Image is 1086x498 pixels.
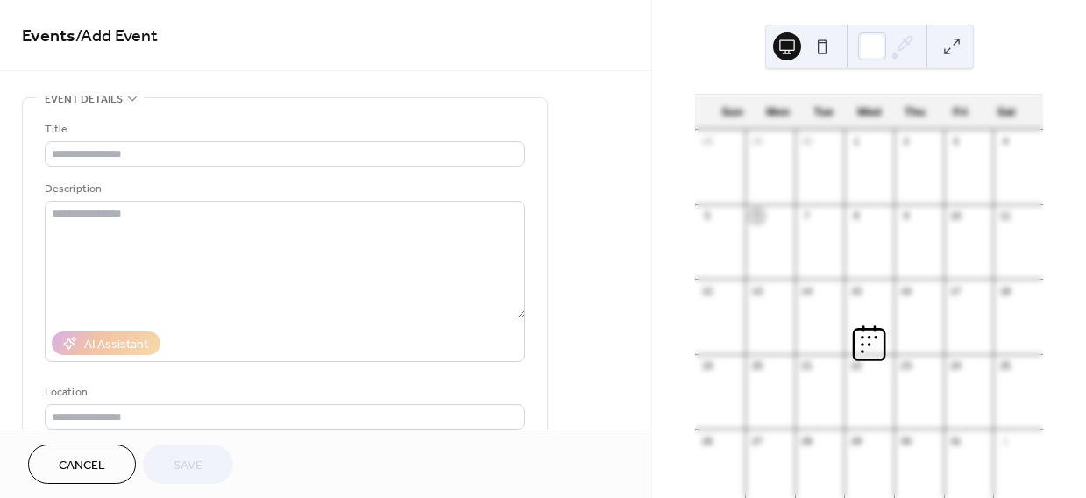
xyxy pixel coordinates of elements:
[998,284,1011,297] div: 18
[849,284,862,297] div: 15
[750,210,763,223] div: 6
[59,457,105,475] span: Cancel
[75,19,158,53] span: / Add Event
[700,210,713,223] div: 5
[709,95,755,130] div: Sun
[700,135,713,148] div: 28
[849,135,862,148] div: 1
[998,359,1011,373] div: 25
[998,210,1011,223] div: 11
[45,383,522,402] div: Location
[899,210,912,223] div: 9
[22,19,75,53] a: Events
[750,284,763,297] div: 13
[949,210,962,223] div: 10
[45,180,522,198] div: Description
[700,359,713,373] div: 19
[755,95,800,130] div: Mon
[849,434,862,447] div: 29
[801,95,847,130] div: Tue
[800,135,813,148] div: 30
[983,95,1029,130] div: Sat
[899,284,912,297] div: 16
[800,434,813,447] div: 28
[700,284,713,297] div: 12
[892,95,938,130] div: Thu
[949,284,962,297] div: 17
[949,434,962,447] div: 31
[45,120,522,139] div: Title
[750,434,763,447] div: 27
[800,210,813,223] div: 7
[700,434,713,447] div: 26
[750,135,763,148] div: 29
[949,359,962,373] div: 24
[899,135,912,148] div: 2
[899,434,912,447] div: 30
[45,90,123,109] span: Event details
[750,359,763,373] div: 20
[938,95,983,130] div: Fri
[28,445,136,484] button: Cancel
[849,210,862,223] div: 8
[998,135,1011,148] div: 4
[847,95,892,130] div: Wed
[849,359,862,373] div: 22
[899,359,912,373] div: 23
[800,284,813,297] div: 14
[998,434,1011,447] div: 1
[949,135,962,148] div: 3
[800,359,813,373] div: 21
